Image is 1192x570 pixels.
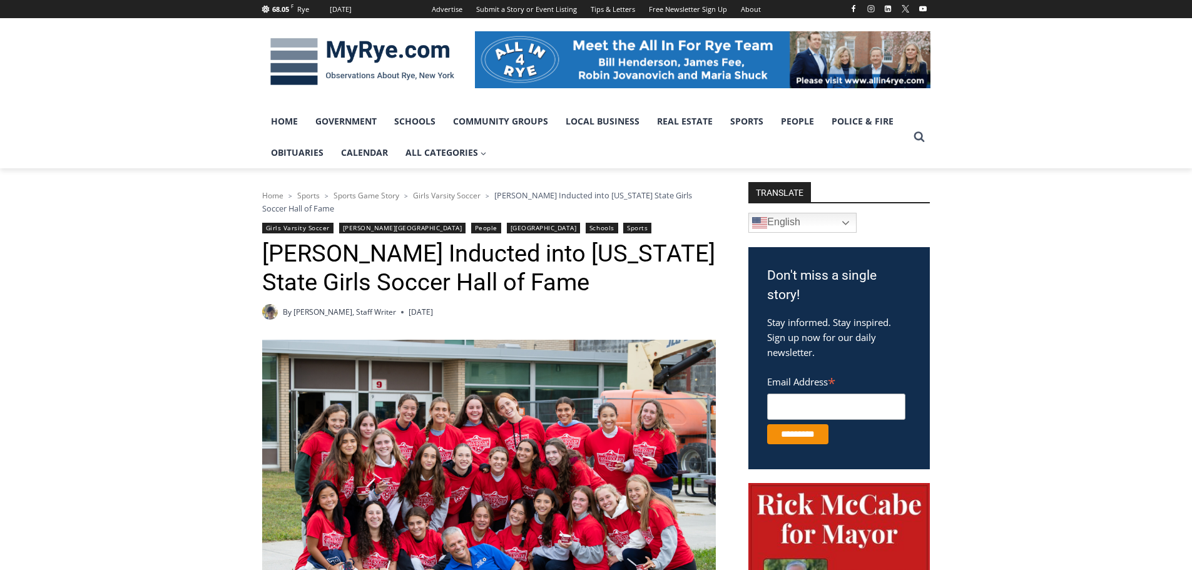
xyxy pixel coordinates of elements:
[721,106,772,137] a: Sports
[444,106,557,137] a: Community Groups
[471,223,501,233] a: People
[648,106,721,137] a: Real Estate
[262,189,716,215] nav: Breadcrumbs
[325,191,329,200] span: >
[297,190,320,201] a: Sports
[823,106,902,137] a: Police & Fire
[334,190,399,201] a: Sports Game Story
[262,240,716,297] h1: [PERSON_NAME] Inducted into [US_STATE] State Girls Soccer Hall of Fame
[586,223,618,233] a: Schools
[915,1,930,16] a: YouTube
[262,304,278,320] img: (PHOTO: MyRye.com 2024 Head Intern, Editor and now Staff Writer Charlie Morris. Contributed.)Char...
[486,191,489,200] span: >
[908,126,930,148] button: View Search Form
[475,31,930,88] img: All in for Rye
[262,190,283,201] a: Home
[748,182,811,202] strong: TRANSLATE
[262,304,278,320] a: Author image
[339,223,466,233] a: [PERSON_NAME][GEOGRAPHIC_DATA]
[385,106,444,137] a: Schools
[307,106,385,137] a: Government
[767,369,905,392] label: Email Address
[330,4,352,15] div: [DATE]
[272,4,289,14] span: 68.05
[291,3,293,9] span: F
[262,29,462,94] img: MyRye.com
[262,106,908,169] nav: Primary Navigation
[507,223,581,233] a: [GEOGRAPHIC_DATA]
[262,137,332,168] a: Obituaries
[332,137,397,168] a: Calendar
[262,106,307,137] a: Home
[752,215,767,230] img: en
[880,1,895,16] a: Linkedin
[293,307,396,317] a: [PERSON_NAME], Staff Writer
[623,223,651,233] a: Sports
[748,213,857,233] a: English
[898,1,913,16] a: X
[557,106,648,137] a: Local Business
[405,146,487,160] span: All Categories
[846,1,861,16] a: Facebook
[262,223,334,233] a: Girls Varsity Soccer
[262,190,692,213] span: [PERSON_NAME] Inducted into [US_STATE] State Girls Soccer Hall of Fame
[297,4,309,15] div: Rye
[772,106,823,137] a: People
[288,191,292,200] span: >
[397,137,496,168] a: All Categories
[767,315,911,360] p: Stay informed. Stay inspired. Sign up now for our daily newsletter.
[767,266,911,305] h3: Don't miss a single story!
[409,306,433,318] time: [DATE]
[413,190,481,201] a: Girls Varsity Soccer
[404,191,408,200] span: >
[283,306,292,318] span: By
[863,1,879,16] a: Instagram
